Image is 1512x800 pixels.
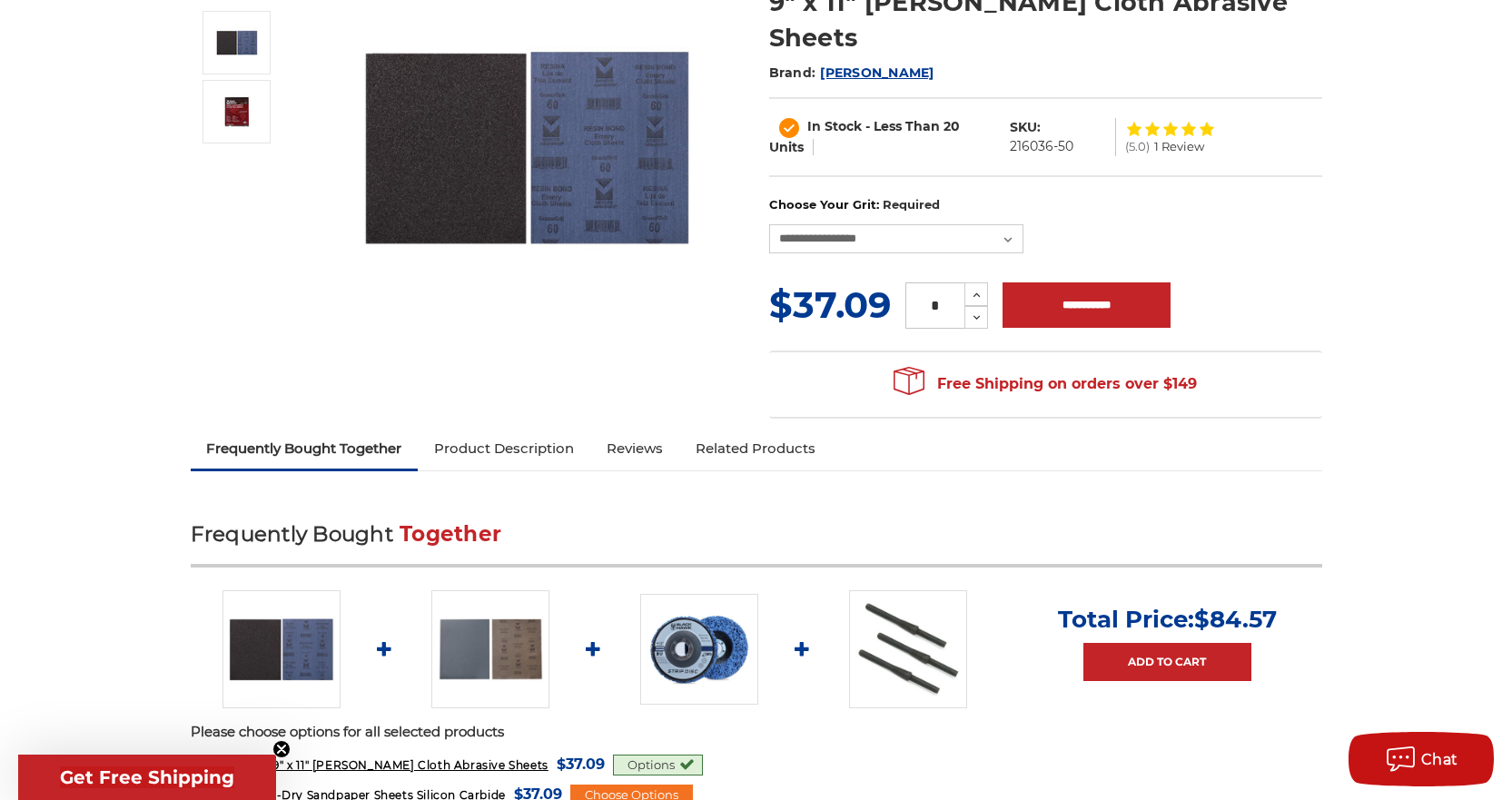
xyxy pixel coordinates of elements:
[1010,118,1041,137] dt: SKU:
[1154,141,1204,153] span: 1 Review
[191,722,1322,743] p: Please choose options for all selected products
[191,521,393,547] span: Frequently Bought
[60,766,234,788] span: Get Free Shipping
[865,118,940,134] span: - Less Than
[1125,141,1150,153] span: (5.0)
[769,139,804,155] span: Units
[1194,605,1277,634] span: $84.57
[18,755,276,800] div: Get Free ShippingClose teaser
[557,752,605,776] span: $37.09
[213,758,548,772] span: 9" x 11" [PERSON_NAME] Cloth Abrasive Sheets
[820,64,934,81] a: [PERSON_NAME]
[214,20,260,65] img: 9" x 11" Emery Cloth Sheets
[222,590,341,708] img: 9" x 11" Emery Cloth Sheets
[769,282,891,327] span: $37.09
[883,197,940,212] small: Required
[1058,605,1277,634] p: Total Price:
[214,94,260,129] img: Emery Cloth 50 Pack
[613,755,703,776] div: Options
[272,740,291,758] button: Close teaser
[769,64,816,81] span: Brand:
[679,429,832,469] a: Related Products
[769,196,1322,214] label: Choose Your Grit:
[1421,751,1458,768] span: Chat
[944,118,960,134] span: 20
[894,366,1197,402] span: Free Shipping on orders over $149
[418,429,590,469] a: Product Description
[1010,137,1073,156] dd: 216036-50
[807,118,862,134] span: In Stock
[1349,732,1494,786] button: Chat
[400,521,501,547] span: Together
[191,429,419,469] a: Frequently Bought Together
[590,429,679,469] a: Reviews
[1083,643,1251,681] a: Add to Cart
